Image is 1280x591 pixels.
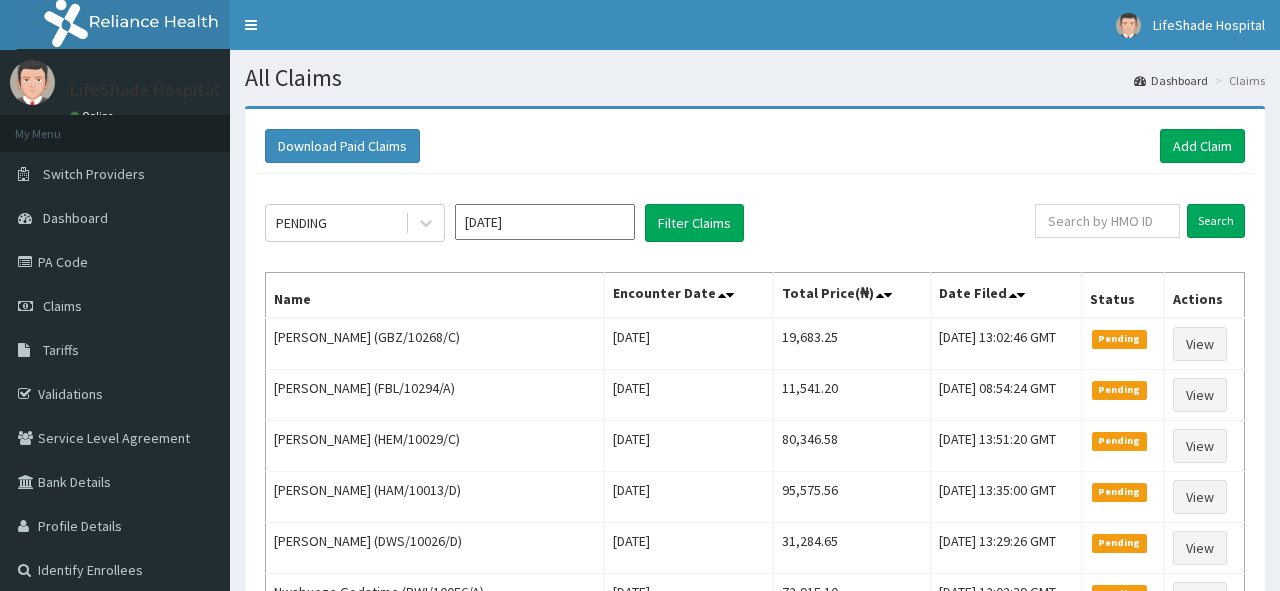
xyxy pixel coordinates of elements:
[1035,204,1180,238] input: Search by HMO ID
[774,523,931,574] td: 31,284.65
[774,472,931,523] td: 95,575.56
[455,204,635,240] input: Select Month and Year
[1173,480,1227,514] a: View
[774,273,931,319] th: Total Price(₦)
[930,523,1081,574] td: [DATE] 13:29:26 GMT
[1153,16,1265,34] span: LifeShade Hospital
[774,318,931,370] td: 19,683.25
[605,472,774,523] td: [DATE]
[930,273,1081,319] th: Date Filed
[605,318,774,370] td: [DATE]
[1092,432,1147,450] span: Pending
[930,421,1081,472] td: [DATE] 13:51:20 GMT
[1187,204,1245,238] input: Search
[605,523,774,574] td: [DATE]
[1173,327,1227,361] a: View
[774,421,931,472] td: 80,346.58
[43,297,82,315] span: Claims
[1173,429,1227,463] a: View
[1092,534,1147,552] span: Pending
[266,523,605,574] td: [PERSON_NAME] (DWS/10026/D)
[774,370,931,421] td: 11,541.20
[266,421,605,472] td: [PERSON_NAME] (HEM/10029/C)
[1173,531,1227,565] a: View
[1173,378,1227,412] a: View
[245,65,1265,91] h1: All Claims
[43,165,145,183] span: Switch Providers
[43,341,79,359] span: Tariffs
[70,109,118,123] a: Online
[1134,72,1208,89] a: Dashboard
[70,81,219,99] p: LifeShade Hospital
[266,370,605,421] td: [PERSON_NAME] (FBL/10294/A)
[1092,381,1147,399] span: Pending
[1092,483,1147,501] span: Pending
[1116,13,1141,38] img: User Image
[1082,273,1165,319] th: Status
[930,472,1081,523] td: [DATE] 13:35:00 GMT
[930,318,1081,370] td: [DATE] 13:02:46 GMT
[605,273,774,319] th: Encounter Date
[276,213,327,233] div: PENDING
[605,370,774,421] td: [DATE]
[43,209,108,227] span: Dashboard
[1210,72,1265,89] li: Claims
[266,472,605,523] td: [PERSON_NAME] (HAM/10013/D)
[930,370,1081,421] td: [DATE] 08:54:24 GMT
[265,129,420,163] button: Download Paid Claims
[266,318,605,370] td: [PERSON_NAME] (GBZ/10268/C)
[1160,129,1245,163] a: Add Claim
[10,60,55,105] img: User Image
[1092,330,1147,348] span: Pending
[266,273,605,319] th: Name
[1164,273,1244,319] th: Actions
[645,204,744,242] button: Filter Claims
[605,421,774,472] td: [DATE]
